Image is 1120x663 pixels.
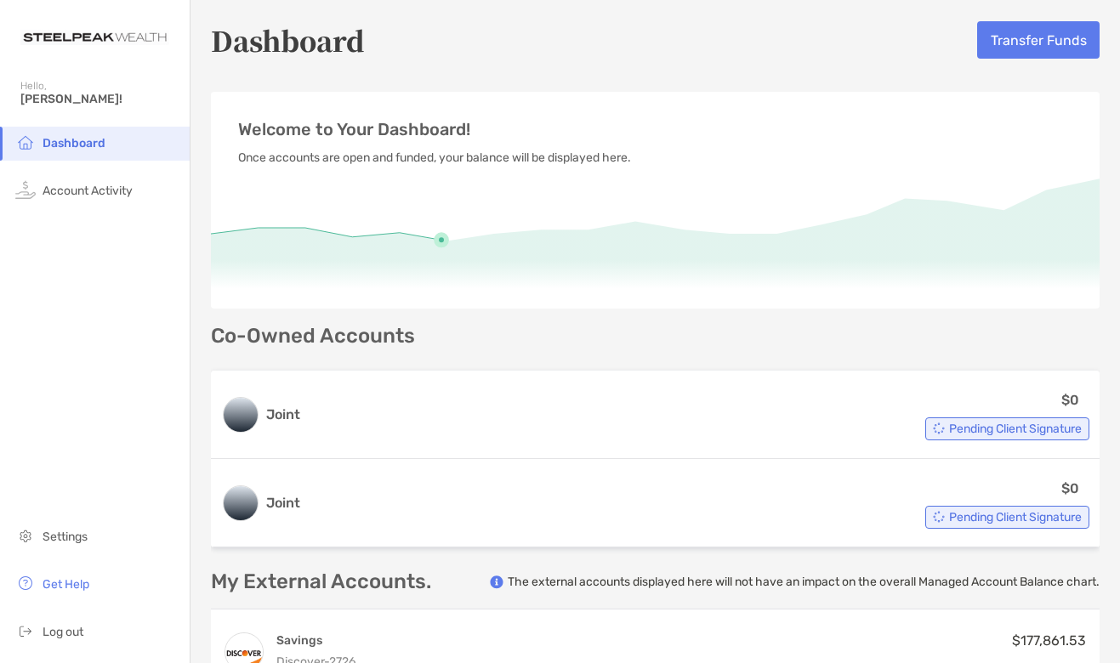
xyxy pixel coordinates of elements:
h5: Dashboard [211,20,365,59]
span: Pending Client Signature [949,424,1082,433]
h3: Joint [266,405,300,425]
span: Pending Client Signature [949,513,1082,522]
span: [PERSON_NAME]! [20,92,179,106]
img: logout icon [15,620,36,641]
span: Account Activity [43,184,133,198]
img: info [490,575,503,589]
button: Transfer Funds [977,21,1100,59]
span: Dashboard [43,136,105,150]
span: Log out [43,625,83,639]
img: Account Status icon [933,422,945,434]
img: settings icon [15,525,36,546]
img: Account Status icon [933,511,945,523]
p: $0 [1061,389,1079,411]
span: $177,861.53 [1012,632,1086,649]
h4: Savings [276,632,355,649]
img: household icon [15,132,36,152]
img: logo account [224,486,258,520]
p: $0 [1061,478,1079,499]
span: Settings [43,530,88,544]
p: Once accounts are open and funded, your balance will be displayed here. [238,147,1072,168]
span: Get Help [43,577,89,592]
img: activity icon [15,179,36,200]
p: The external accounts displayed here will not have an impact on the overall Managed Account Balan... [508,574,1100,590]
p: Welcome to Your Dashboard! [238,119,1072,140]
img: logo account [224,398,258,432]
img: get-help icon [15,573,36,593]
p: My External Accounts. [211,571,431,592]
p: Co-Owned Accounts [211,326,1100,347]
img: Zoe Logo [20,7,169,68]
h3: Joint [266,493,300,513]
